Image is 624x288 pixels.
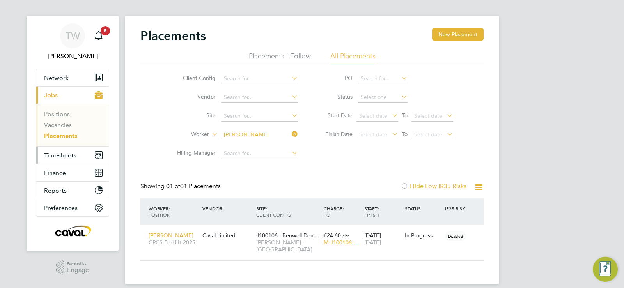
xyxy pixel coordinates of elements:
[36,199,109,216] button: Preferences
[414,112,442,119] span: Select date
[324,232,341,239] span: £24.60
[256,239,320,253] span: [PERSON_NAME] - [GEOGRAPHIC_DATA]
[403,201,443,216] div: Status
[342,233,349,239] span: / hr
[44,169,66,177] span: Finance
[358,73,408,84] input: Search for...
[27,16,119,251] nav: Main navigation
[324,205,344,218] span: / PO
[56,260,89,275] a: Powered byEngage
[149,232,193,239] span: [PERSON_NAME]
[200,201,254,216] div: Vendor
[171,149,216,156] label: Hiring Manager
[147,228,484,234] a: [PERSON_NAME]CPCS Forklift 2025Caval LimitedJ100106 - Benwell Den…[PERSON_NAME] - [GEOGRAPHIC_DAT...
[445,231,466,241] span: Disabled
[256,205,291,218] span: / Client Config
[405,232,441,239] div: In Progress
[256,232,319,239] span: J100106 - Benwell Den…
[166,182,221,190] span: 01 Placements
[36,51,109,61] span: Tim Wells
[593,257,618,282] button: Engage Resource Center
[401,182,466,190] label: Hide Low IR35 Risks
[221,92,298,103] input: Search for...
[44,187,67,194] span: Reports
[443,201,470,216] div: IR35 Risk
[330,51,376,65] li: All Placements
[36,164,109,181] button: Finance
[66,31,80,41] span: TW
[400,129,410,139] span: To
[221,148,298,159] input: Search for...
[400,110,410,120] span: To
[317,112,353,119] label: Start Date
[221,73,298,84] input: Search for...
[171,74,216,81] label: Client Config
[36,182,109,199] button: Reports
[36,147,109,164] button: Timesheets
[101,26,110,35] span: 5
[53,224,92,237] img: caval-logo-retina.png
[171,93,216,100] label: Vendor
[44,74,69,81] span: Network
[149,239,199,246] span: CPCS Forklift 2025
[36,23,109,61] a: TW[PERSON_NAME]
[364,205,379,218] span: / Finish
[67,260,89,267] span: Powered by
[414,131,442,138] span: Select date
[164,131,209,138] label: Worker
[317,74,353,81] label: PO
[44,152,76,159] span: Timesheets
[91,23,106,48] a: 5
[44,110,70,118] a: Positions
[322,201,362,222] div: Charge
[221,129,298,140] input: Search for...
[362,228,403,250] div: [DATE]
[36,104,109,146] div: Jobs
[200,228,254,243] div: Caval Limited
[36,224,109,237] a: Go to home page
[254,201,322,222] div: Site
[362,201,403,222] div: Start
[317,131,353,138] label: Finish Date
[44,92,58,99] span: Jobs
[36,69,109,86] button: Network
[140,28,206,44] h2: Placements
[44,204,78,212] span: Preferences
[358,92,408,103] input: Select one
[44,132,77,140] a: Placements
[36,87,109,104] button: Jobs
[317,93,353,100] label: Status
[67,267,89,274] span: Engage
[249,51,311,65] li: Placements I Follow
[359,112,387,119] span: Select date
[44,121,72,129] a: Vacancies
[221,111,298,122] input: Search for...
[140,182,222,191] div: Showing
[364,239,381,246] span: [DATE]
[359,131,387,138] span: Select date
[147,201,200,222] div: Worker
[171,112,216,119] label: Site
[432,28,484,41] button: New Placement
[166,182,180,190] span: 01 of
[324,239,359,246] span: M-J100106-…
[149,205,170,218] span: / Position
